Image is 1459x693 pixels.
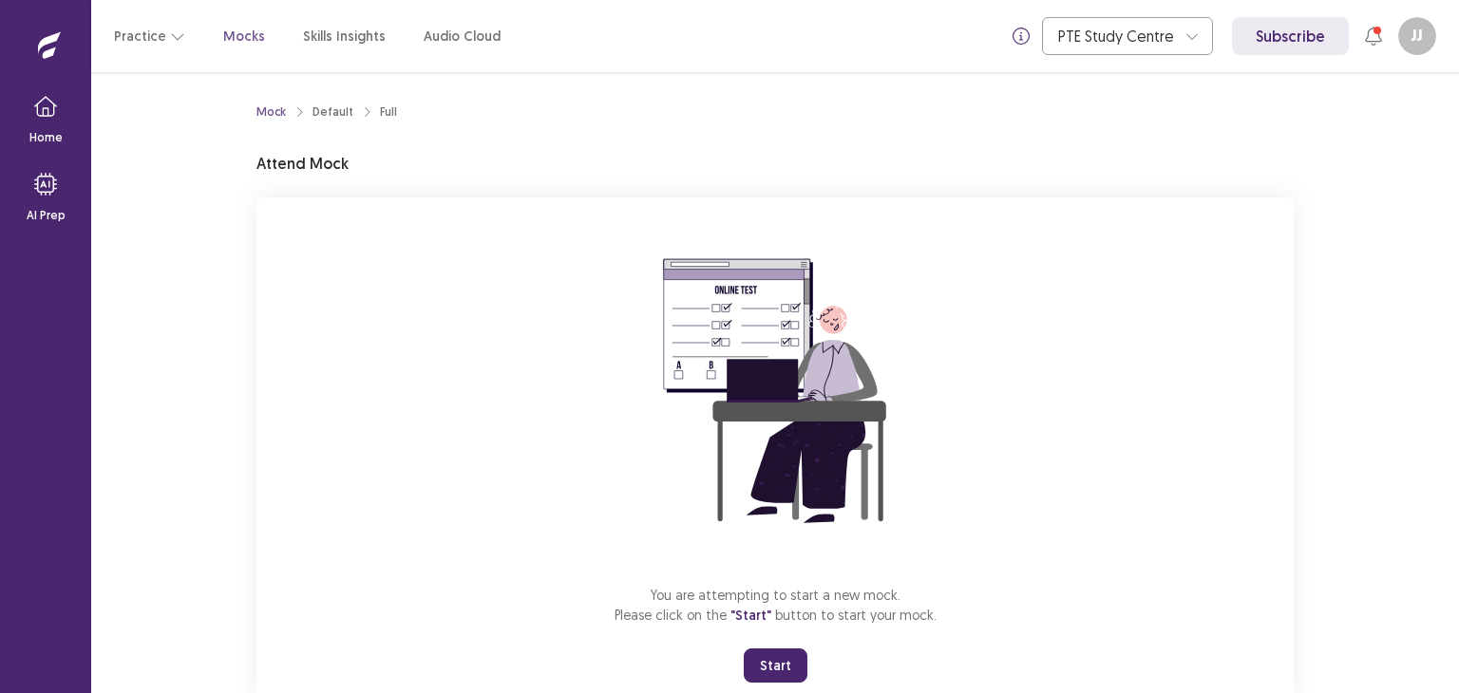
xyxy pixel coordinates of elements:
[223,27,265,47] a: Mocks
[730,607,771,624] span: "Start"
[29,129,63,146] p: Home
[256,103,397,121] nav: breadcrumb
[313,103,353,121] div: Default
[1058,18,1176,54] div: PTE Study Centre
[256,103,286,121] a: Mock
[1232,17,1349,55] a: Subscribe
[27,207,66,224] p: AI Prep
[1004,19,1038,53] button: info
[114,19,185,53] button: Practice
[380,103,397,121] div: Full
[424,27,501,47] a: Audio Cloud
[1398,17,1436,55] button: JJ
[615,585,937,626] p: You are attempting to start a new mock. Please click on the button to start your mock.
[256,152,349,175] p: Attend Mock
[604,220,946,562] img: attend-mock
[744,648,807,683] button: Start
[303,27,386,47] a: Skills Insights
